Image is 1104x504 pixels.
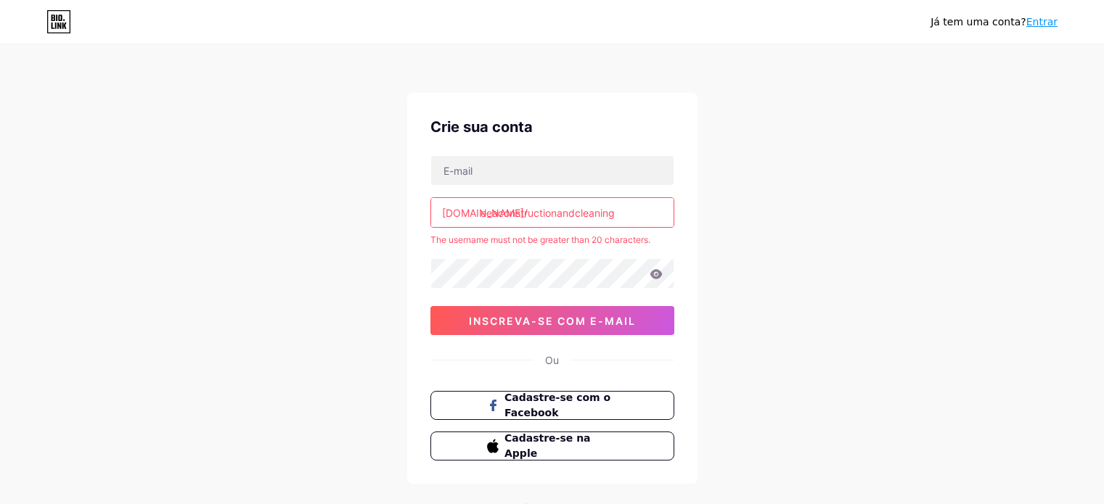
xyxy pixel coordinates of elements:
[431,156,674,185] input: E-mail
[469,315,636,327] font: inscreva-se com e-mail
[430,431,674,460] button: Cadastre-se na Apple
[545,354,559,366] font: Ou
[442,207,528,219] font: [DOMAIN_NAME]/
[504,432,591,459] font: Cadastre-se na Apple
[430,391,674,420] button: Cadastre-se com o Facebook
[1026,16,1058,28] a: Entrar
[504,392,610,418] font: Cadastre-se com o Facebook
[931,16,1026,28] font: Já tem uma conta?
[430,118,533,136] font: Crie sua conta
[430,234,674,247] div: The username must not be greater than 20 characters.
[430,306,674,335] button: inscreva-se com e-mail
[431,198,674,227] input: nome de usuário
